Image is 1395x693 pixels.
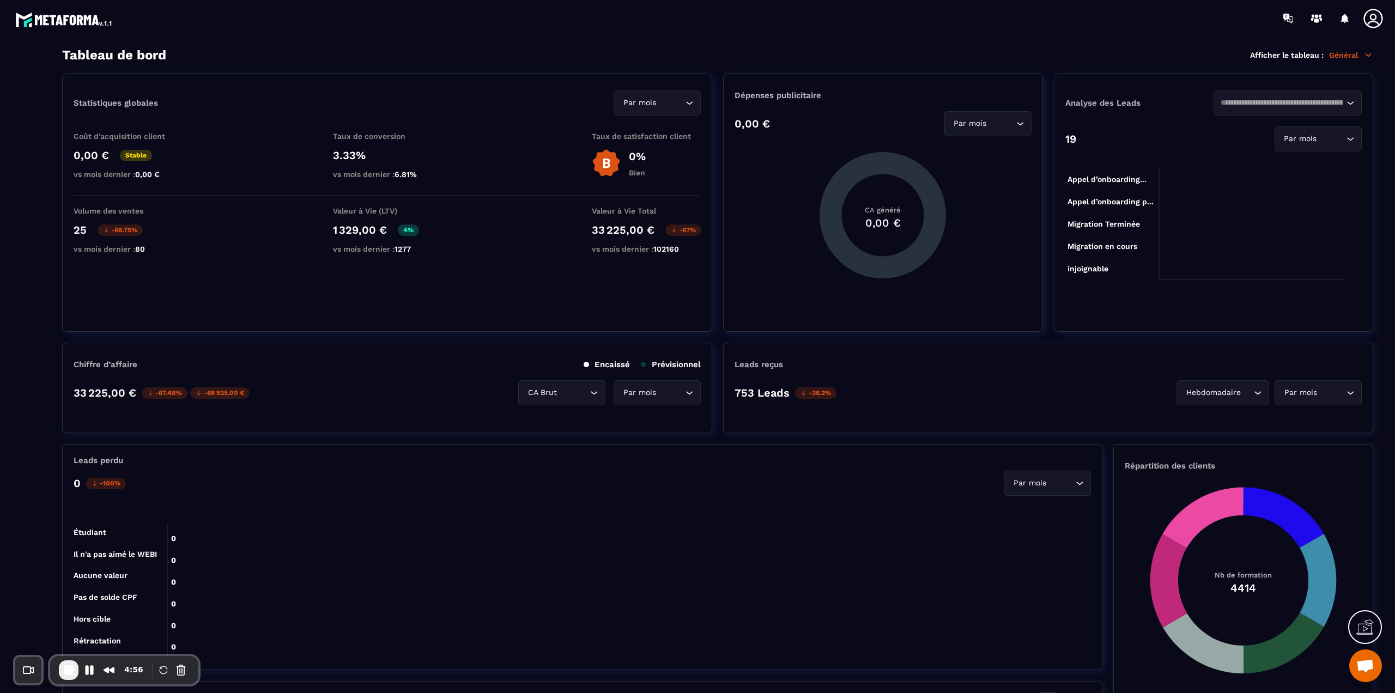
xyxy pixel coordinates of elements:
[86,478,126,489] p: -100%
[1250,51,1324,59] p: Afficher le tableau :
[1349,649,1382,682] a: Mở cuộc trò chuyện
[592,223,654,236] p: 33 225,00 €
[559,387,587,399] input: Search for option
[1319,133,1344,145] input: Search for option
[735,90,1031,100] p: Dépenses publicitaire
[333,170,442,179] p: vs mois dernier :
[333,223,387,236] p: 1 329,00 €
[333,245,442,253] p: vs mois dernier :
[658,97,683,109] input: Search for option
[1004,471,1091,496] div: Search for option
[1065,98,1214,108] p: Analyse des Leads
[74,477,81,490] p: 0
[1176,380,1269,405] div: Search for option
[74,593,137,601] tspan: Pas de solde CPF
[1184,387,1243,399] span: Hebdomadaire
[629,150,646,163] p: 0%
[1221,97,1344,109] input: Search for option
[944,111,1032,136] div: Search for option
[135,170,160,179] span: 0,00 €
[74,98,158,108] p: Statistiques globales
[592,206,701,215] p: Valeur à Vie Total
[629,168,646,177] p: Bien
[641,360,701,369] p: Prévisionnel
[951,118,989,130] span: Par mois
[735,386,790,399] p: 753 Leads
[333,149,442,162] p: 3.33%
[74,571,128,580] tspan: Aucune valeur
[614,380,701,405] div: Search for option
[735,117,770,130] p: 0,00 €
[1275,126,1362,151] div: Search for option
[1067,175,1146,184] tspan: Appel d’onboarding...
[1067,242,1137,251] tspan: Migration en cours
[98,224,143,236] p: -68.75%
[74,550,157,558] tspan: Il n'a pas aimé le WEBI
[395,170,417,179] span: 6.81%
[15,10,113,29] img: logo
[592,132,701,141] p: Taux de satisfaction client
[1243,387,1251,399] input: Search for option
[735,360,783,369] p: Leads reçus
[74,615,111,623] tspan: Hors cible
[395,245,411,253] span: 1277
[333,132,442,141] p: Taux de conversion
[621,97,658,109] span: Par mois
[74,245,183,253] p: vs mois dernier :
[1067,197,1153,206] tspan: Appel d’onboarding p...
[74,360,137,369] p: Chiffre d’affaire
[1319,387,1344,399] input: Search for option
[333,206,442,215] p: Valeur à Vie (LTV)
[190,387,250,399] p: -68 935,00 €
[74,223,87,236] p: 25
[795,387,836,399] p: -36.2%
[74,636,121,645] tspan: Rétractation
[621,387,658,399] span: Par mois
[74,455,123,465] p: Leads perdu
[1067,220,1139,229] tspan: Migration Terminée
[74,132,183,141] p: Coût d'acquisition client
[74,528,106,537] tspan: Étudiant
[1275,380,1362,405] div: Search for option
[584,360,630,369] p: Encaissé
[1067,264,1108,273] tspan: injoignable
[653,245,679,253] span: 102160
[592,245,701,253] p: vs mois dernier :
[658,387,683,399] input: Search for option
[592,149,621,178] img: b-badge-o.b3b20ee6.svg
[614,90,701,115] div: Search for option
[1011,477,1048,489] span: Par mois
[1214,90,1362,115] div: Search for option
[398,224,419,236] p: 4%
[135,245,145,253] span: 80
[1329,50,1373,60] p: Général
[1282,133,1319,145] span: Par mois
[665,224,701,236] p: -67%
[120,150,152,161] p: Stable
[74,149,109,162] p: 0,00 €
[74,206,183,215] p: Volume des ventes
[74,386,136,399] p: 33 225,00 €
[1282,387,1319,399] span: Par mois
[1065,132,1076,145] p: 19
[1125,461,1362,471] p: Répartition des clients
[518,380,605,405] div: Search for option
[142,387,187,399] p: -67.48%
[1048,477,1073,489] input: Search for option
[989,118,1014,130] input: Search for option
[74,170,183,179] p: vs mois dernier :
[62,47,166,63] h3: Tableau de bord
[525,387,559,399] span: CA Brut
